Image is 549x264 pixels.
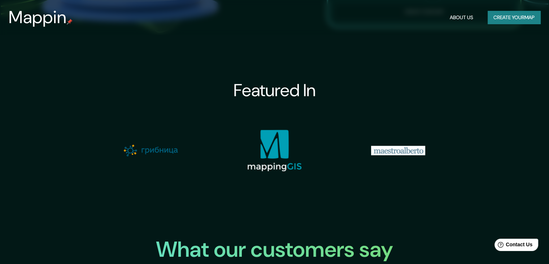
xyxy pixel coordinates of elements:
[371,146,425,155] img: maestroalberto-logo
[485,236,541,256] iframe: Help widget launcher
[247,129,301,171] img: mappinggis-logo
[9,7,67,27] h3: Mappin
[447,11,476,24] button: About Us
[488,11,540,24] button: Create yourmap
[233,80,315,101] h3: Featured In
[67,19,73,25] img: mappin-pin
[124,145,178,156] img: gribnica-logo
